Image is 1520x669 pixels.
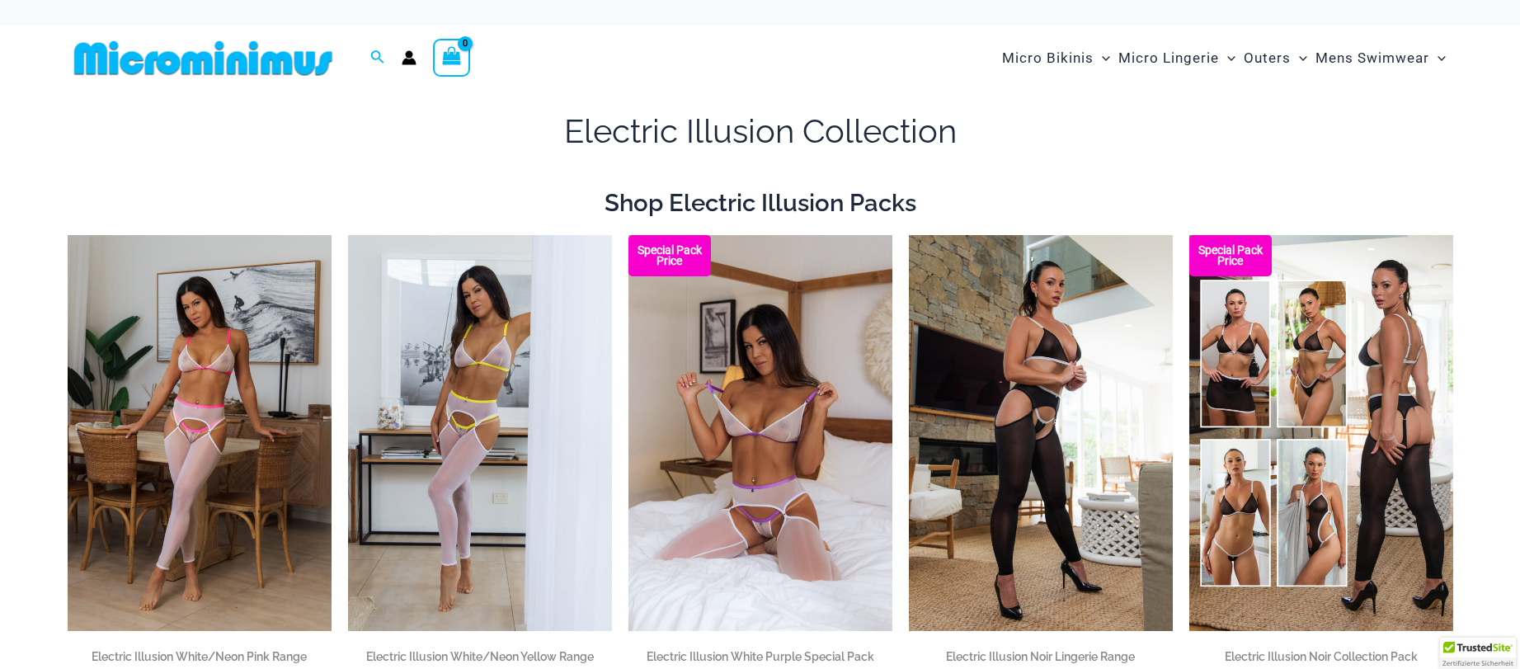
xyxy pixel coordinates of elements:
[68,108,1453,154] h1: Electric Illusion Collection
[909,235,1173,631] a: Electric Illusion Noir 1521 Bra 611 Micro 552 Tights 07Electric Illusion Noir 1521 Bra 682 Thong ...
[909,235,1173,631] img: Electric Illusion Noir 1521 Bra 611 Micro 552 Tights 07
[348,648,612,665] h2: Electric Illusion White/Neon Yellow Range
[1291,37,1307,79] span: Menu Toggle
[1002,37,1094,79] span: Micro Bikinis
[402,50,416,65] a: Account icon link
[68,235,332,631] a: Electric Illusion White Neon Pink 1521 Bra 611 Micro 552 Tights 02Electric Illusion White Neon Pi...
[348,235,612,631] a: Electric Illusion White Neon Yellow 1521 Bra 611 Micro 552 Tights 01Electric Illusion White Neon ...
[68,235,332,631] img: Electric Illusion White Neon Pink 1521 Bra 611 Micro 552 Tights 02
[370,48,385,68] a: Search icon link
[68,40,339,77] img: MM SHOP LOGO FLAT
[628,235,892,631] img: Electric Illusion White Purple 1521 Bra 611 Micro 552 Tights 07
[628,648,892,665] h2: Electric Illusion White Purple Special Pack
[1114,33,1240,83] a: Micro LingerieMenu ToggleMenu Toggle
[1315,37,1429,79] span: Mens Swimwear
[1189,245,1272,266] b: Special Pack Price
[1189,235,1453,631] img: Collection Pack (3)
[995,31,1453,86] nav: Site Navigation
[998,33,1114,83] a: Micro BikinisMenu ToggleMenu Toggle
[68,648,332,665] h2: Electric Illusion White/Neon Pink Range
[628,235,892,631] a: Electric Illusion White Purple 1521 Bra 611 Micro 552 Tights 07 Electric Illusion White Purple 15...
[68,187,1453,219] h2: Shop Electric Illusion Packs
[1429,37,1446,79] span: Menu Toggle
[1189,648,1453,665] h2: Electric Illusion Noir Collection Pack
[1311,33,1450,83] a: Mens SwimwearMenu ToggleMenu Toggle
[909,648,1173,665] h2: Electric Illusion Noir Lingerie Range
[1244,37,1291,79] span: Outers
[1094,37,1110,79] span: Menu Toggle
[1219,37,1235,79] span: Menu Toggle
[1240,33,1311,83] a: OutersMenu ToggleMenu Toggle
[1189,235,1453,631] a: Collection Pack (3) Electric Illusion Noir 1949 Bodysuit 04Electric Illusion Noir 1949 Bodysuit 04
[433,39,471,77] a: View Shopping Cart, empty
[1118,37,1219,79] span: Micro Lingerie
[628,245,711,266] b: Special Pack Price
[1440,638,1516,669] div: TrustedSite Certified
[348,235,612,631] img: Electric Illusion White Neon Yellow 1521 Bra 611 Micro 552 Tights 01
